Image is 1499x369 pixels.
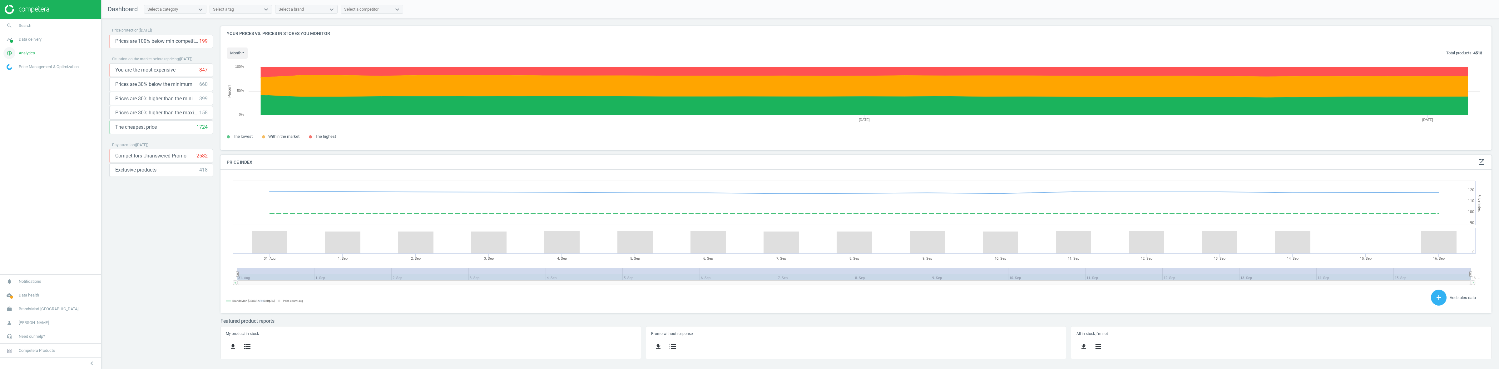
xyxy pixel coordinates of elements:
[1431,290,1447,306] button: add
[1094,343,1102,350] i: storage
[1468,199,1474,203] text: 110
[199,167,208,173] div: 418
[1214,257,1225,261] tspan: 13. Sep
[1450,295,1476,300] span: Add sales data
[283,299,303,302] tspan: Pairs count: avg
[112,143,135,147] span: Pay attention
[315,134,336,139] span: The highest
[147,7,178,12] div: Select a category
[19,334,45,339] span: Need our help?
[232,300,275,303] tspan: BrandsMart [GEOGRAPHIC_DATA]
[3,303,15,315] i: work
[229,343,237,350] i: get_app
[19,292,39,298] span: Data health
[213,7,234,12] div: Select a tag
[1360,257,1372,261] tspan: 15. Sep
[199,109,208,116] div: 158
[849,257,859,261] tspan: 8. Sep
[115,67,176,73] span: You are the most expensive
[1080,343,1087,350] i: get_app
[1470,221,1474,225] text: 90
[1468,210,1474,214] text: 100
[338,257,348,261] tspan: 1. Sep
[227,84,232,97] tspan: Percent
[220,318,1492,324] h3: Featured product reports
[1446,50,1482,56] p: Total products:
[199,67,208,73] div: 847
[179,57,192,61] span: ( [DATE] )
[651,339,665,354] button: get_app
[655,343,662,350] i: get_app
[19,37,42,42] span: Data delivery
[1435,294,1442,301] i: add
[220,26,1492,41] h4: Your prices vs. prices in stores you monitor
[1141,257,1152,261] tspan: 12. Sep
[235,65,244,68] text: 100%
[1091,339,1105,354] button: storage
[135,143,148,147] span: ( [DATE] )
[279,7,304,12] div: Select a brand
[240,339,255,354] button: storage
[411,257,421,261] tspan: 2. Sep
[108,5,138,13] span: Dashboard
[1472,250,1474,254] text: 0
[264,257,275,261] tspan: 31. Aug
[3,20,15,32] i: search
[115,81,192,88] span: Prices are 30% below the minimum
[859,118,870,122] tspan: [DATE]
[557,257,567,261] tspan: 4. Sep
[1472,276,1480,280] tspan: 16. …
[227,47,248,59] button: month
[233,134,253,139] span: The lowest
[3,331,15,342] i: headset_mic
[88,360,96,367] i: chevron_left
[19,23,31,28] span: Search
[1473,51,1482,55] b: 4513
[226,332,636,336] h5: My product in stock
[19,279,41,284] span: Notifications
[220,155,1492,170] h4: Price Index
[199,95,208,102] div: 399
[1076,339,1091,354] button: get_app
[115,152,186,159] span: Competitors Unanswered Promo
[112,28,139,32] span: Price protection
[196,124,208,131] div: 1724
[199,38,208,45] div: 199
[266,299,270,302] tspan: avg
[239,112,244,116] text: 0%
[139,28,152,32] span: ( [DATE] )
[3,33,15,45] i: timeline
[630,257,640,261] tspan: 5. Sep
[19,50,35,56] span: Analytics
[84,359,100,367] button: chevron_left
[1477,194,1482,212] tspan: Price Index
[3,47,15,59] i: pie_chart_outlined
[1422,118,1433,122] tspan: [DATE]
[1076,332,1486,336] h5: All in stock, i'm not
[226,339,240,354] button: get_app
[651,332,1061,336] h5: Promo without response
[1068,257,1079,261] tspan: 11. Sep
[776,257,786,261] tspan: 7. Sep
[268,134,299,139] span: Within the market
[1287,257,1299,261] tspan: 14. Sep
[244,343,251,350] i: storage
[923,257,932,261] tspan: 9. Sep
[19,320,49,326] span: [PERSON_NAME]
[669,343,676,350] i: storage
[199,81,208,88] div: 660
[19,348,55,353] span: Competera Products
[3,276,15,287] i: notifications
[1478,158,1485,166] i: open_in_new
[484,257,494,261] tspan: 3. Sep
[115,124,157,131] span: The cheapest price
[19,306,78,312] span: BrandsMart [GEOGRAPHIC_DATA]
[703,257,713,261] tspan: 6. Sep
[196,152,208,159] div: 2582
[7,64,12,70] img: wGWNvw8QSZomAAAAABJRU5ErkJggg==
[112,57,179,61] span: Situation on the market before repricing
[115,109,199,116] span: Prices are 30% higher than the maximal
[115,167,156,173] span: Exclusive products
[115,38,199,45] span: Prices are 100% below min competitor
[115,95,199,102] span: Prices are 30% higher than the minimum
